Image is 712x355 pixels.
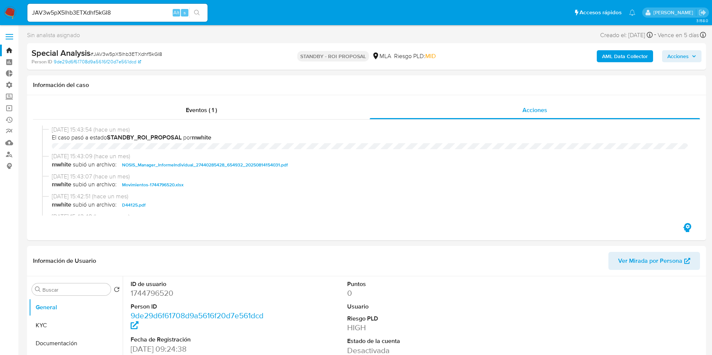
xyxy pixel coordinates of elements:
[122,160,288,169] span: NOSIS_Manager_InformeIndividual_27440285428_654932_20250814154031.pdf
[667,50,689,62] span: Acciones
[118,180,187,189] button: Movimientos-1744796520.xlsx
[189,7,205,18] button: search-icon
[131,310,263,331] a: 9de29d6f61708d9a5616f20d7e561dcd
[118,201,149,210] button: D44125.pdf
[192,133,211,142] b: mwhite
[35,286,41,292] button: Buscar
[372,52,391,60] div: MLA
[122,201,146,210] span: D44125.pdf
[580,9,622,16] span: Accesos rápidos
[297,51,369,61] p: STANDBY - ROI PROPOSAL
[602,50,648,62] b: AML Data Collector
[662,50,701,62] button: Acciones
[653,9,696,16] p: gustavo.deseta@mercadolibre.com
[347,288,484,298] dd: 0
[52,133,688,142] span: El caso pasó a estado por
[608,252,700,270] button: Ver Mirada por Persona
[118,160,292,169] button: NOSIS_Manager_InformeIndividual_27440285428_654932_20250814154031.pdf
[122,180,184,189] span: Movimientos-1744796520.xlsx
[27,8,208,18] input: Buscar usuario o caso...
[698,9,706,16] a: Salir
[629,9,635,16] a: Notificaciones
[114,286,120,295] button: Volver al orden por defecto
[52,201,71,210] b: mwhite
[184,9,186,16] span: s
[52,152,688,160] span: [DATE] 15:43:09 (hace un mes)
[90,50,162,58] span: # JAV3w5pX5lhb3ETXdhf5kGI8
[73,160,117,169] span: subió un archivo:
[658,31,699,39] span: Vence en 5 días
[33,81,700,89] h1: Información del caso
[52,160,71,169] b: mwhite
[186,106,217,114] span: Eventos ( 1 )
[29,316,123,334] button: KYC
[173,9,179,16] span: Alt
[347,322,484,333] dd: HIGH
[347,303,484,311] dt: Usuario
[618,252,682,270] span: Ver Mirada por Persona
[32,58,52,65] b: Person ID
[107,133,182,142] b: STANDBY_ROI_PROPOSAL
[52,192,688,201] span: [DATE] 15:42:51 (hace un mes)
[54,58,141,65] a: 9de29d6f61708d9a5616f20d7e561dcd
[425,52,436,60] span: MID
[73,201,117,210] span: subió un archivo:
[600,30,653,40] div: Creado el: [DATE]
[33,257,96,265] h1: Información de Usuario
[347,315,484,323] dt: Riesgo PLD
[347,337,484,345] dt: Estado de la cuenta
[654,30,656,40] span: -
[27,31,80,39] span: Sin analista asignado
[131,280,268,288] dt: ID de usuario
[597,50,653,62] button: AML Data Collector
[42,286,108,293] input: Buscar
[52,172,688,181] span: [DATE] 15:43:07 (hace un mes)
[131,336,268,344] dt: Fecha de Registración
[131,303,268,311] dt: Person ID
[29,334,123,352] button: Documentación
[347,280,484,288] dt: Puntos
[131,288,268,298] dd: 1744796520
[29,298,123,316] button: General
[73,180,117,189] span: subió un archivo:
[52,213,688,221] span: [DATE] 15:42:48 (hace un mes)
[394,52,436,60] span: Riesgo PLD:
[52,126,688,134] span: [DATE] 15:43:54 (hace un mes)
[131,344,268,354] dd: [DATE] 09:24:38
[522,106,547,114] span: Acciones
[32,47,90,59] b: Special Analysis
[52,180,71,189] b: mwhite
